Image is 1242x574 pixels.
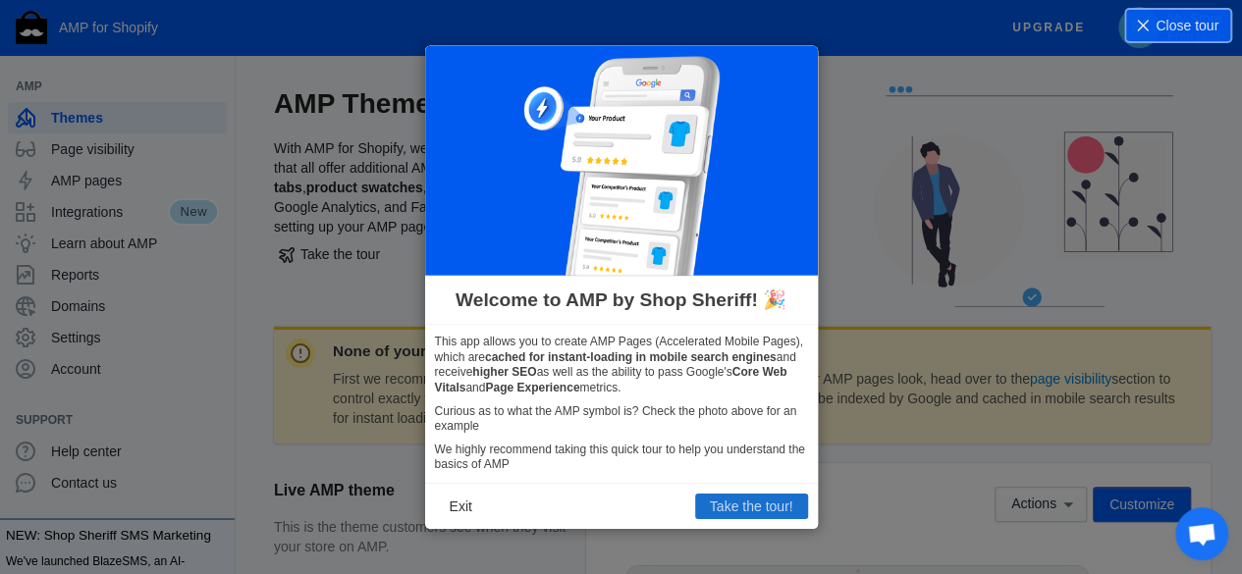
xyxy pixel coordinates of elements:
[485,350,777,364] b: cached for instant-loading in mobile search engines
[435,335,808,395] p: This app allows you to create AMP Pages (Accelerated Mobile Pages), which are and receive as well...
[1175,507,1228,560] div: Open chat
[456,287,786,314] span: Welcome to AMP by Shop Sheriff! 🎉
[435,494,487,519] button: Exit
[1156,16,1218,35] span: Close tour
[695,494,808,519] button: Take the tour!
[435,365,787,394] b: Core Web Vitals
[485,381,579,394] b: Page Experience
[435,403,808,434] p: Curious as to what the AMP symbol is? Check the photo above for an example
[523,55,720,276] img: phone-google_300x337.png
[472,365,536,379] b: higher SEO
[435,442,808,472] p: We highly recommend taking this quick tour to help you understand the basics of AMP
